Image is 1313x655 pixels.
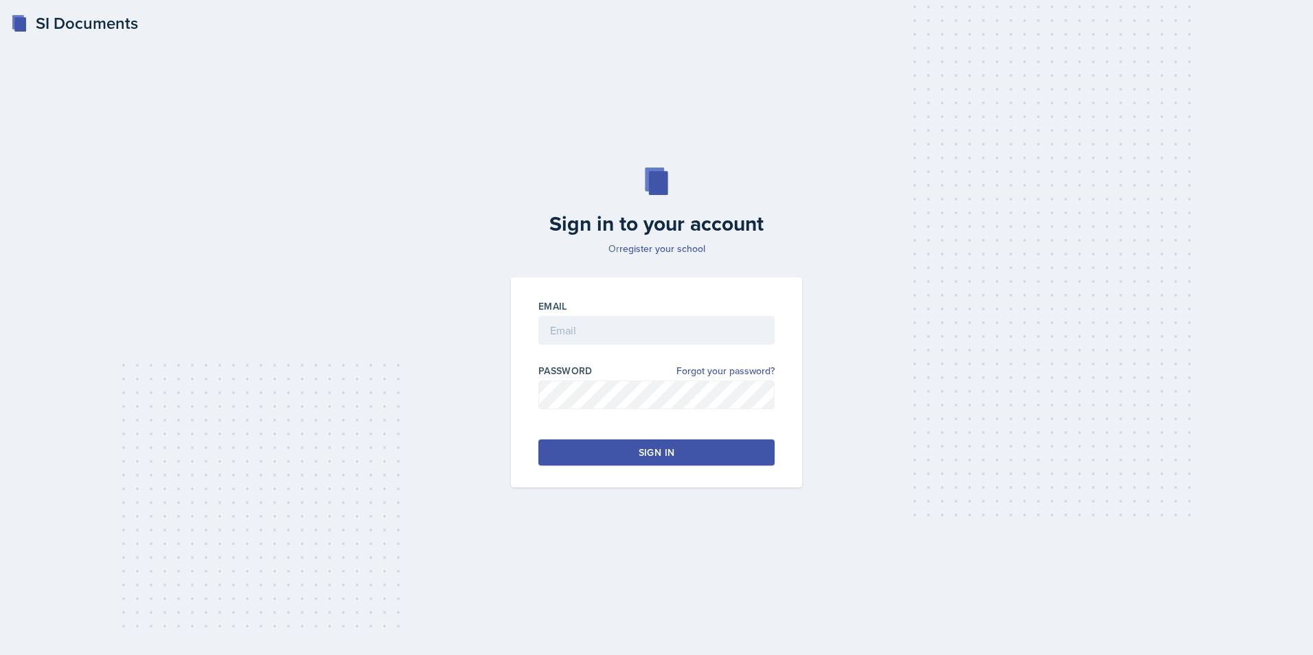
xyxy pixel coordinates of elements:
[676,364,775,378] a: Forgot your password?
[11,11,138,36] a: SI Documents
[503,211,810,236] h2: Sign in to your account
[538,316,775,345] input: Email
[639,446,674,459] div: Sign in
[538,299,567,313] label: Email
[619,242,705,255] a: register your school
[538,439,775,466] button: Sign in
[503,242,810,255] p: Or
[538,364,593,378] label: Password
